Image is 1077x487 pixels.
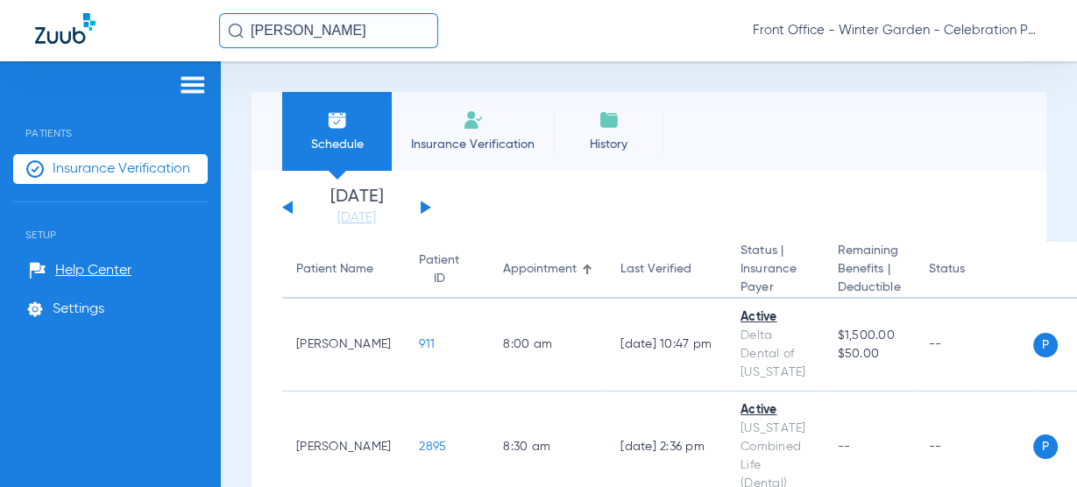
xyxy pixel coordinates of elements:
[915,242,1033,299] th: Status
[419,251,475,288] div: Patient ID
[35,13,96,44] img: Zuub Logo
[838,441,851,453] span: --
[740,401,810,420] div: Active
[726,242,824,299] th: Status |
[989,403,1077,487] iframe: Chat Widget
[1033,333,1058,357] span: P
[405,136,541,153] span: Insurance Verification
[489,299,606,392] td: 8:00 AM
[295,136,379,153] span: Schedule
[620,260,712,279] div: Last Verified
[53,160,190,178] span: Insurance Verification
[53,300,104,318] span: Settings
[282,299,405,392] td: [PERSON_NAME]
[599,109,620,131] img: History
[463,109,484,131] img: Manual Insurance Verification
[304,188,409,227] li: [DATE]
[29,262,131,279] a: Help Center
[606,299,726,392] td: [DATE] 10:47 PM
[419,251,459,288] div: Patient ID
[419,441,446,453] span: 2895
[13,202,208,241] span: Setup
[740,327,810,382] div: Delta Dental of [US_STATE]
[915,299,1033,392] td: --
[838,279,901,297] span: Deductible
[503,260,577,279] div: Appointment
[740,308,810,327] div: Active
[740,260,810,297] span: Insurance Payer
[838,345,901,363] span: $50.00
[620,260,691,279] div: Last Verified
[824,242,915,299] th: Remaining Benefits |
[304,209,409,227] a: [DATE]
[55,262,131,279] span: Help Center
[419,338,435,350] span: 911
[296,260,391,279] div: Patient Name
[219,13,438,48] input: Search for patients
[838,327,901,345] span: $1,500.00
[13,101,208,139] span: Patients
[296,260,373,279] div: Patient Name
[753,22,1042,39] span: Front Office - Winter Garden - Celebration Pediatric Dentistry
[503,260,592,279] div: Appointment
[179,74,207,95] img: hamburger-icon
[567,136,650,153] span: History
[228,23,244,39] img: Search Icon
[327,109,348,131] img: Schedule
